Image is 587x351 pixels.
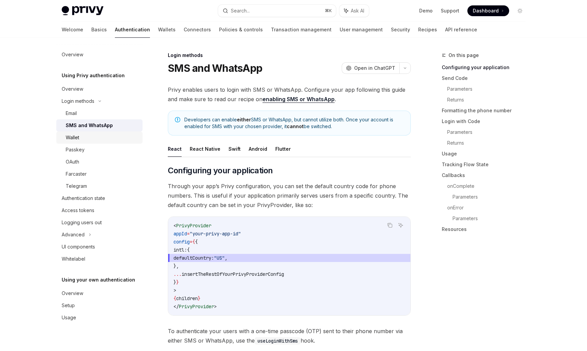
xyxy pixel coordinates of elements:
[447,181,531,192] a: onComplete
[442,105,531,116] a: Formatting the phone number
[91,22,107,38] a: Basics
[62,276,135,284] h5: Using your own authentication
[62,218,102,227] div: Logging users out
[56,299,143,312] a: Setup
[176,295,198,301] span: children
[473,7,499,14] span: Dashboard
[442,116,531,127] a: Login with Code
[447,84,531,94] a: Parameters
[255,337,301,345] code: useLoginWithSms
[184,22,211,38] a: Connectors
[442,170,531,181] a: Callbacks
[174,279,176,285] span: }
[214,303,217,310] span: >
[56,192,143,204] a: Authentication state
[66,146,85,154] div: Passkey
[262,96,335,103] a: enabling SMS or WhatsApp
[174,303,179,310] span: </
[66,134,79,142] div: Wallet
[442,224,531,235] a: Resources
[391,22,410,38] a: Security
[325,8,332,13] span: ⌘ K
[56,216,143,229] a: Logging users out
[287,123,304,129] strong: cannot
[340,22,383,38] a: User management
[56,241,143,253] a: UI components
[442,73,531,84] a: Send Code
[275,141,291,157] button: Flutter
[62,6,103,16] img: light logo
[62,22,83,38] a: Welcome
[66,170,87,178] div: Farcaster
[237,117,251,122] strong: either
[115,22,150,38] a: Authentication
[176,279,179,285] span: }
[168,181,411,210] span: Through your app’s Privy configuration, you can set the default country code for phone numbers. T...
[174,239,190,245] span: config
[182,271,284,277] span: insertTheRestOfYourPrivyProviderConfig
[174,271,182,277] span: ...
[192,239,195,245] span: {
[56,287,143,299] a: Overview
[447,202,531,213] a: onError
[168,62,262,74] h1: SMS and WhatsApp
[187,247,190,253] span: {
[62,243,95,251] div: UI components
[56,119,143,131] a: SMS and WhatsApp
[190,231,241,237] span: "your-privy-app-id"
[467,5,509,16] a: Dashboard
[62,51,83,59] div: Overview
[418,22,437,38] a: Recipes
[168,52,411,59] div: Login methods
[195,239,198,245] span: {
[447,127,531,138] a: Parameters
[179,303,214,310] span: PrivyProvider
[56,131,143,144] a: Wallet
[447,138,531,148] a: Returns
[442,159,531,170] a: Tracking Flow State
[56,107,143,119] a: Email
[174,255,214,261] span: defaultCountry:
[62,301,75,310] div: Setup
[56,144,143,156] a: Passkey
[342,62,399,74] button: Open in ChatGPT
[184,116,404,130] span: Developers can enable SMS or WhatsApp, but cannot utilize both. Once your account is enabled for ...
[56,253,143,265] a: Whitelabel
[218,5,336,17] button: Search...⌘K
[190,239,192,245] span: =
[214,255,225,261] span: "US"
[190,141,220,157] button: React Native
[198,295,200,301] span: }
[56,204,143,216] a: Access tokens
[56,180,143,192] a: Telegram
[187,231,190,237] span: =
[56,312,143,324] a: Usage
[62,231,85,239] div: Advanced
[168,326,411,345] span: To authenticate your users with a one-time passcode (OTP) sent to their phone number via either S...
[419,7,433,14] a: Demo
[447,94,531,105] a: Returns
[174,223,176,229] span: <
[62,71,125,80] h5: Using Privy authentication
[442,62,531,73] a: Configuring your application
[339,5,369,17] button: Ask AI
[66,121,113,129] div: SMS and WhatsApp
[441,7,459,14] a: Support
[56,49,143,61] a: Overview
[445,22,477,38] a: API reference
[66,158,79,166] div: OAuth
[219,22,263,38] a: Policies & controls
[168,85,411,104] span: Privy enables users to login with SMS or WhatsApp. Configure your app following this guide and ma...
[225,255,227,261] span: ,
[453,192,531,202] a: Parameters
[174,287,176,293] span: >
[228,141,241,157] button: Swift
[62,289,83,297] div: Overview
[174,263,179,269] span: },
[354,65,395,71] span: Open in ChatGPT
[515,5,525,16] button: Toggle dark mode
[158,22,176,38] a: Wallets
[56,156,143,168] a: OAuth
[56,83,143,95] a: Overview
[62,255,85,263] div: Whitelabel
